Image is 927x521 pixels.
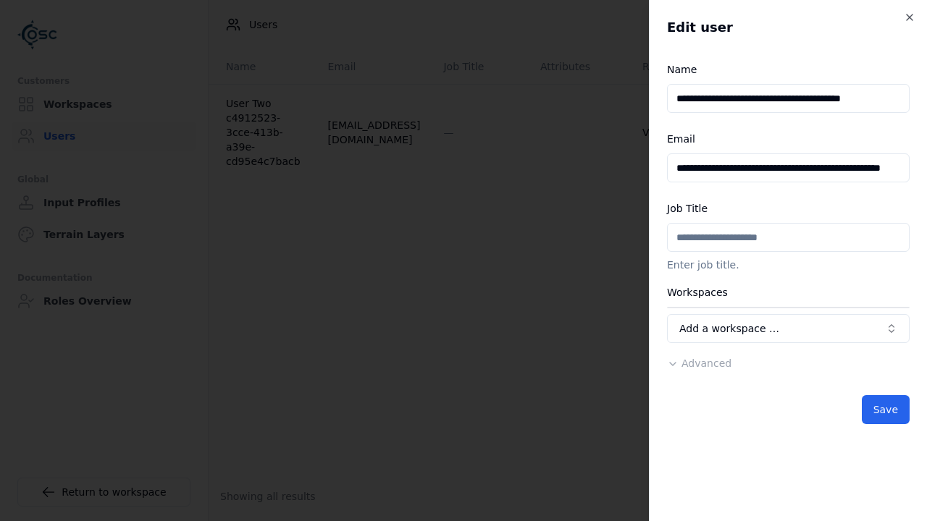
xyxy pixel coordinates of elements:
[667,133,695,145] label: Email
[862,395,910,424] button: Save
[667,258,910,272] p: Enter job title.
[667,356,731,370] button: Advanced
[667,203,708,214] label: Job Title
[667,64,697,75] label: Name
[667,287,728,298] label: Workspaces
[667,17,910,38] h2: Edit user
[681,357,731,369] span: Advanced
[679,321,779,336] span: Add a workspace …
